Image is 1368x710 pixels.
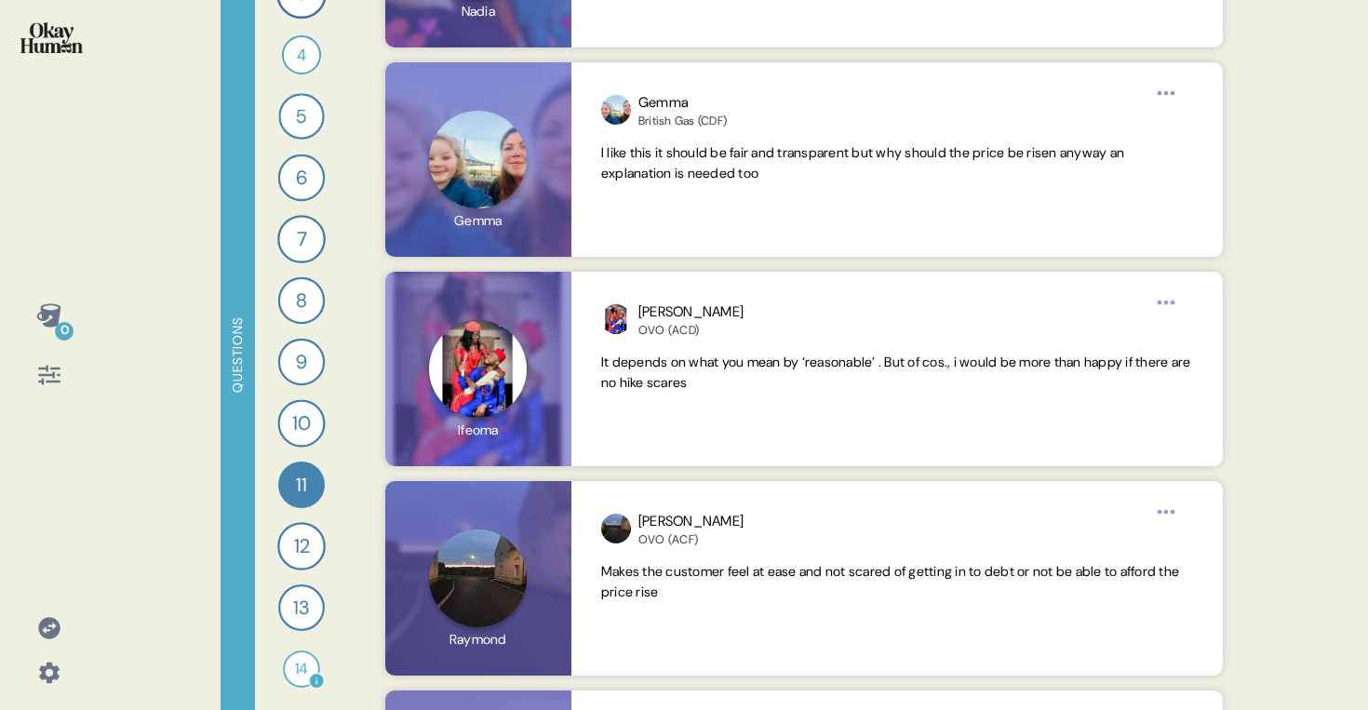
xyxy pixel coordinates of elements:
[638,532,744,547] div: OVO (ACF)
[601,304,631,334] img: profilepic_24428642350129696.jpg
[638,92,727,114] div: Gemma
[282,35,321,74] div: 4
[20,22,83,53] img: okayhuman.3b1b6348.png
[601,95,631,125] img: profilepic_24657069810553847.jpg
[277,522,326,570] div: 12
[638,511,744,532] div: [PERSON_NAME]
[278,339,326,386] div: 9
[601,354,1191,391] span: It depends on what you mean by ‘reasonable’ . But of cos., i would be more than happy if there ar...
[278,277,326,325] div: 8
[601,144,1124,181] span: I like this it should be fair and transparent but why should the price be risen anyway an explana...
[278,584,325,631] div: 13
[278,93,324,139] div: 5
[55,322,74,341] div: 0
[638,114,727,128] div: British Gas (CDF)
[283,650,320,688] div: 14
[277,399,325,447] div: 10
[638,323,744,338] div: OVO (ACD)
[638,301,744,323] div: [PERSON_NAME]
[601,514,631,543] img: profilepic_23965510736482415.jpg
[278,462,325,508] div: 11
[601,563,1179,600] span: Makes the customer feel at ease and not scared of getting in to debt or not be able to afford the...
[277,215,326,263] div: 7
[278,154,326,202] div: 6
